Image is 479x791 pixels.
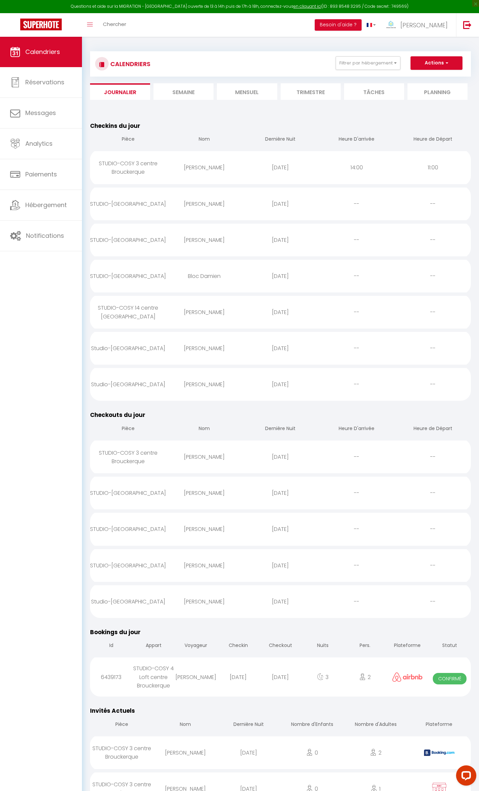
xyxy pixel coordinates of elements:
[243,482,319,504] div: [DATE]
[243,130,319,149] th: Dernière Nuit
[433,673,467,684] span: Confirmé
[166,130,243,149] th: Nom
[395,157,471,178] div: 11:00
[243,157,319,178] div: [DATE]
[318,420,395,439] th: Heure D'arrivée
[20,19,62,30] img: Super Booking
[395,265,471,287] div: --
[166,518,243,540] div: [PERSON_NAME]
[243,301,319,323] div: [DATE]
[395,229,471,251] div: --
[90,666,132,688] div: 6439173
[243,518,319,540] div: [DATE]
[166,193,243,215] div: [PERSON_NAME]
[424,750,454,756] img: booking2.png
[293,3,321,9] a: en cliquant ici
[25,48,60,56] span: Calendriers
[395,446,471,468] div: --
[395,555,471,576] div: --
[90,373,166,395] div: Studio-[GEOGRAPHIC_DATA]
[395,193,471,215] div: --
[318,229,395,251] div: --
[395,337,471,359] div: --
[243,229,319,251] div: [DATE]
[318,555,395,576] div: --
[90,83,150,100] li: Journalier
[243,420,319,439] th: Dernière Nuit
[132,657,174,696] div: STUDIO-COSY 4 Loft centre Brouckerque
[166,482,243,504] div: [PERSON_NAME]
[344,83,404,100] li: Tâches
[243,591,319,613] div: [DATE]
[153,742,217,764] div: [PERSON_NAME]
[302,666,344,688] div: 3
[318,518,395,540] div: --
[25,109,56,117] span: Messages
[395,130,471,149] th: Heure de Départ
[318,446,395,468] div: --
[344,715,407,735] th: Nombre d'Adultes
[166,420,243,439] th: Nom
[318,193,395,215] div: --
[280,742,344,764] div: 0
[217,666,259,688] div: [DATE]
[400,21,448,29] span: [PERSON_NAME]
[336,56,400,70] button: Filtrer par hébergement
[318,301,395,323] div: --
[315,19,362,31] button: Besoin d'aide ?
[166,229,243,251] div: [PERSON_NAME]
[90,152,166,183] div: STUDIO-COSY 3 centre Brouckerque
[217,83,277,100] li: Mensuel
[90,337,166,359] div: Studio-[GEOGRAPHIC_DATA]
[90,628,141,636] span: Bookings du jour
[90,297,166,327] div: STUDIO-COSY 14 centre [GEOGRAPHIC_DATA]
[318,337,395,359] div: --
[90,591,166,613] div: Studio-[GEOGRAPHIC_DATA]
[281,83,341,100] li: Trimestre
[90,411,145,419] span: Checkouts du jour
[395,482,471,504] div: --
[90,420,166,439] th: Pièce
[90,707,135,715] span: Invités Actuels
[411,56,462,70] button: Actions
[429,637,471,656] th: Statut
[103,21,126,28] span: Chercher
[153,715,217,735] th: Nom
[386,637,428,656] th: Plateforme
[318,482,395,504] div: --
[243,337,319,359] div: [DATE]
[90,265,166,287] div: STUDIO-[GEOGRAPHIC_DATA]
[318,591,395,613] div: --
[166,591,243,613] div: [PERSON_NAME]
[243,555,319,576] div: [DATE]
[243,373,319,395] div: [DATE]
[90,518,166,540] div: STUDIO-[GEOGRAPHIC_DATA]
[318,373,395,395] div: --
[90,122,140,130] span: Checkins du jour
[395,373,471,395] div: --
[318,265,395,287] div: --
[344,637,386,656] th: Pers.
[90,193,166,215] div: STUDIO-[GEOGRAPHIC_DATA]
[318,157,395,178] div: 14:00
[344,742,407,764] div: 2
[90,637,132,656] th: Id
[25,139,53,148] span: Analytics
[217,715,280,735] th: Dernière Nuit
[395,518,471,540] div: --
[175,637,217,656] th: Voyageur
[132,637,174,656] th: Appart
[463,21,472,29] img: logout
[407,83,468,100] li: Planning
[407,715,471,735] th: Plateforme
[395,591,471,613] div: --
[166,265,243,287] div: Bloc Damien
[98,13,131,37] a: Chercher
[259,666,302,688] div: [DATE]
[243,265,319,287] div: [DATE]
[392,672,423,682] img: airbnb2.png
[166,301,243,323] div: [PERSON_NAME]
[166,337,243,359] div: [PERSON_NAME]
[217,637,259,656] th: Checkin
